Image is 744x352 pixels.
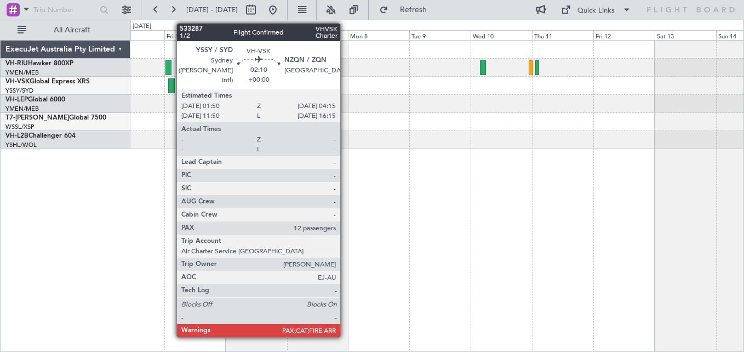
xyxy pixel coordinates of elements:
span: All Aircraft [28,26,116,34]
a: VH-LEPGlobal 6000 [5,96,65,103]
a: T7-[PERSON_NAME]Global 7500 [5,115,106,121]
a: YMEN/MEB [5,105,39,113]
input: Trip Number [33,2,96,18]
a: YSSY/SYD [5,87,33,95]
span: VH-VSK [5,78,30,85]
div: Thu 4 [103,30,164,40]
div: Sun 7 [287,30,348,40]
span: VH-RIU [5,60,28,67]
div: Quick Links [577,5,615,16]
a: YSHL/WOL [5,141,37,149]
a: VH-RIUHawker 800XP [5,60,73,67]
a: VH-L2BChallenger 604 [5,133,76,139]
div: Fri 12 [593,30,655,40]
div: Mon 8 [348,30,409,40]
button: Quick Links [556,1,637,19]
div: [DATE] [133,22,151,31]
a: YMEN/MEB [5,69,39,77]
div: Fri 5 [164,30,226,40]
span: Refresh [391,6,437,14]
div: Thu 11 [532,30,593,40]
div: Sat 13 [655,30,716,40]
span: T7-[PERSON_NAME] [5,115,69,121]
div: Sat 6 [226,30,287,40]
a: VH-VSKGlobal Express XRS [5,78,90,85]
div: Wed 10 [471,30,532,40]
span: VH-L2B [5,133,28,139]
div: Tue 9 [409,30,471,40]
a: WSSL/XSP [5,123,35,131]
button: Refresh [374,1,440,19]
span: [DATE] - [DATE] [186,5,238,15]
span: VH-LEP [5,96,28,103]
button: All Aircraft [12,21,119,39]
